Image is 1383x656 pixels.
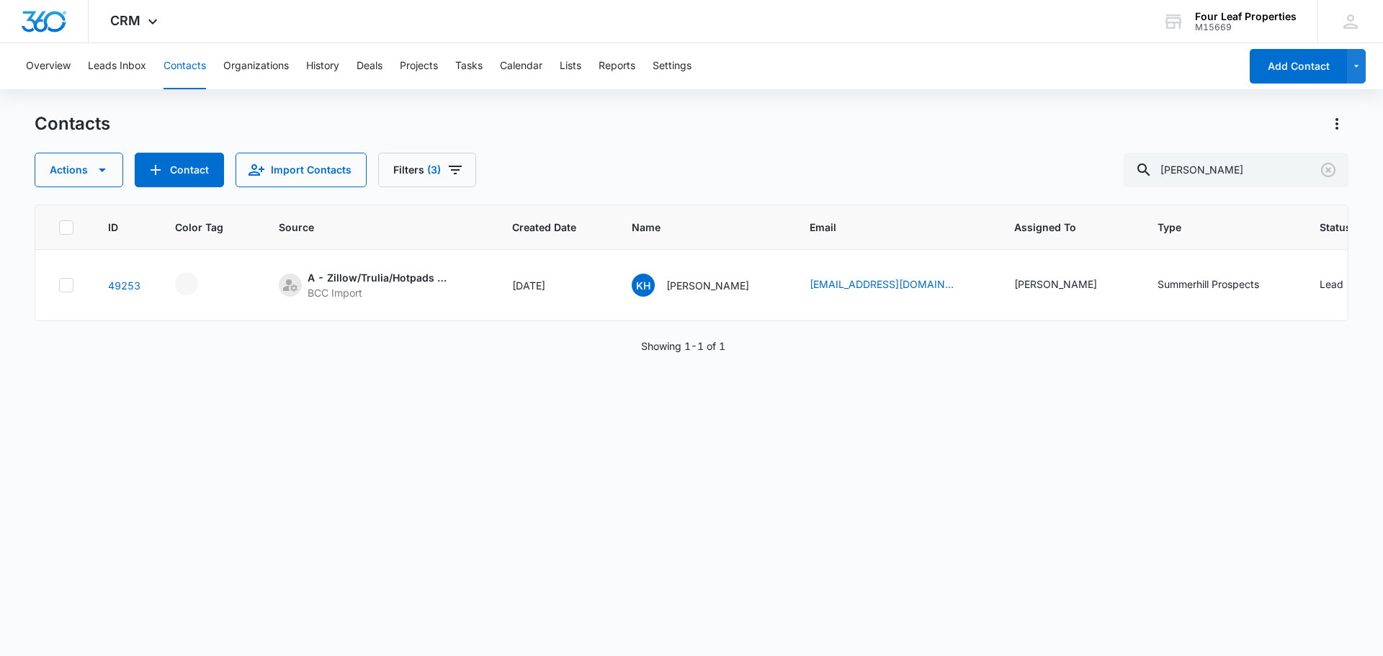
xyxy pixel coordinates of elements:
[632,220,754,235] span: Name
[108,220,120,235] span: ID
[164,43,206,89] button: Contacts
[308,285,452,300] div: BCC Import
[632,274,775,297] div: Name - Kimberly Hibbs - Select to Edit Field
[223,43,289,89] button: Organizations
[653,43,691,89] button: Settings
[810,277,954,292] a: [EMAIL_ADDRESS][DOMAIN_NAME]
[1158,220,1264,235] span: Type
[1320,277,1343,292] div: Lead
[1014,277,1097,292] div: [PERSON_NAME]
[357,43,382,89] button: Deals
[306,43,339,89] button: History
[1320,277,1369,294] div: Status - Lead - Select to Edit Field
[641,338,725,354] p: Showing 1-1 of 1
[378,153,476,187] button: Filters
[632,274,655,297] span: KH
[279,270,478,300] div: Source - [object Object] - Select to Edit Field
[26,43,71,89] button: Overview
[1317,158,1340,181] button: Clear
[1250,49,1347,84] button: Add Contact
[110,13,140,28] span: CRM
[1158,277,1285,294] div: Type - Summerhill Prospects - Select to Edit Field
[666,278,749,293] p: [PERSON_NAME]
[1325,112,1348,135] button: Actions
[1014,277,1123,294] div: Assigned To - Adam Schoenborn - Select to Edit Field
[512,278,597,293] div: [DATE]
[512,220,576,235] span: Created Date
[135,153,224,187] button: Add Contact
[1124,153,1348,187] input: Search Contacts
[560,43,581,89] button: Lists
[35,113,110,135] h1: Contacts
[810,220,959,235] span: Email
[279,220,457,235] span: Source
[599,43,635,89] button: Reports
[1195,22,1297,32] div: account id
[308,270,452,285] div: A - Zillow/Trulia/Hotpads Rent Connect
[88,43,146,89] button: Leads Inbox
[427,165,441,175] span: (3)
[1158,277,1259,292] div: Summerhill Prospects
[810,277,980,294] div: Email - kimhibbs11@gmail.com - Select to Edit Field
[500,43,542,89] button: Calendar
[400,43,438,89] button: Projects
[236,153,367,187] button: Import Contacts
[108,279,140,292] a: Navigate to contact details page for Kimberly Hibbs
[175,220,223,235] span: Color Tag
[1014,220,1102,235] span: Assigned To
[455,43,483,89] button: Tasks
[175,272,224,295] div: - - Select to Edit Field
[35,153,123,187] button: Actions
[1320,220,1351,235] span: Status
[1195,11,1297,22] div: account name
